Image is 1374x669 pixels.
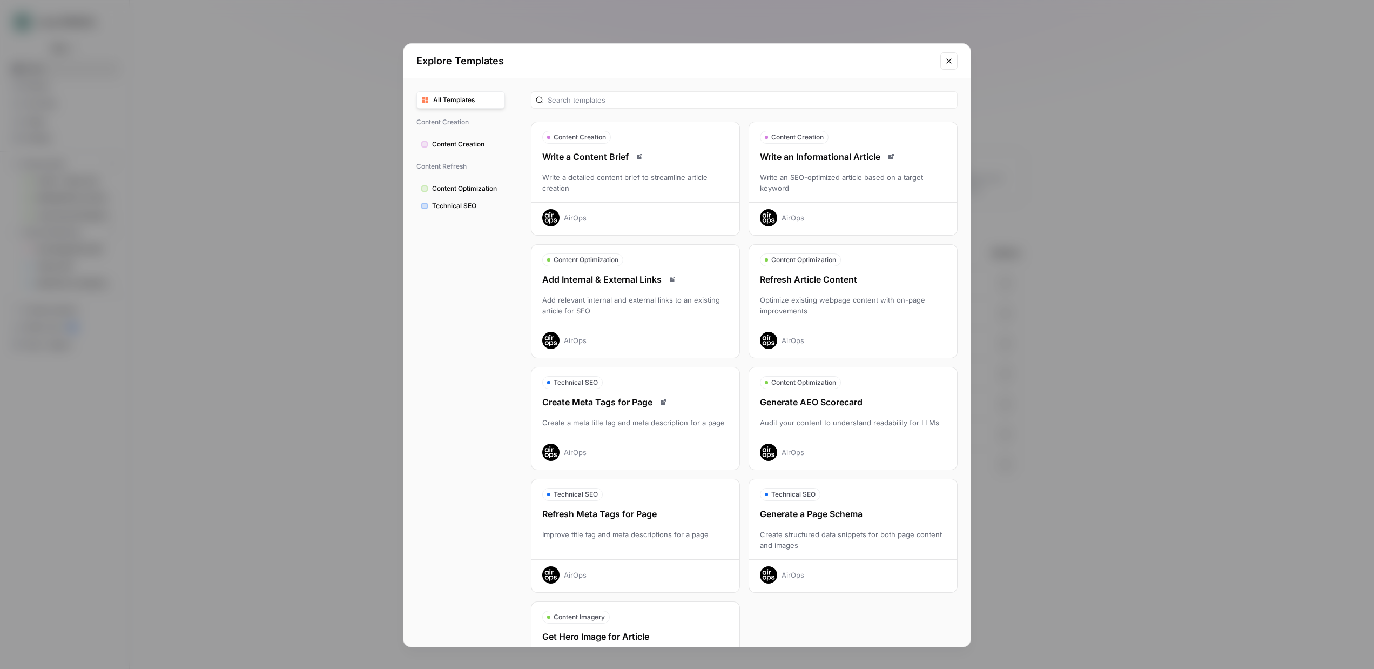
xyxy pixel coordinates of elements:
button: All Templates [416,91,505,109]
a: Read docs [885,150,898,163]
button: Technical SEOCreate Meta Tags for PageRead docsCreate a meta title tag and meta description for a... [531,367,740,470]
span: Content Optimization [554,255,618,265]
span: All Templates [433,95,500,105]
div: Create a meta title tag and meta description for a page [531,417,739,428]
div: AirOps [564,212,587,223]
button: Content CreationWrite a Content BriefRead docsWrite a detailed content brief to streamline articl... [531,122,740,236]
a: Read docs [666,273,679,286]
button: Technical SEOGenerate a Page SchemaCreate structured data snippets for both page content and imag... [749,479,958,593]
div: AirOps [782,447,804,458]
span: Technical SEO [771,490,816,499]
span: Content Creation [771,132,824,142]
span: Content Optimization [432,184,500,193]
button: Close modal [940,52,958,70]
span: Content Creation [554,132,606,142]
a: Read docs [633,150,646,163]
div: AirOps [782,212,804,223]
h2: Explore Templates [416,53,934,69]
button: Content Creation [416,136,505,153]
button: Technical SEORefresh Meta Tags for PageImprove title tag and meta descriptions for a pageAirOps [531,479,740,593]
span: Content Creation [432,139,500,149]
div: Write an Informational Article [749,150,957,163]
div: AirOps [564,447,587,458]
div: Create structured data snippets for both page content and images [749,529,957,551]
button: Content CreationWrite an Informational ArticleRead docsWrite an SEO-optimized article based on a ... [749,122,958,236]
button: Technical SEO [416,197,505,215]
div: Get Hero Image for Article [531,630,739,643]
div: Write a Content Brief [531,150,739,163]
div: Add relevant internal and external links to an existing article for SEO [531,295,739,316]
div: Refresh Meta Tags for Page [531,507,739,520]
a: Read docs [657,396,670,409]
div: AirOps [782,335,804,346]
span: Content Imagery [554,612,605,622]
div: AirOps [782,570,804,580]
div: Add Internal & External Links [531,273,739,286]
button: Content OptimizationAdd Internal & External LinksRead docsAdd relevant internal and external link... [531,244,740,358]
div: Audit your content to understand readability for LLMs [749,417,957,428]
span: Content Optimization [771,378,836,387]
span: Content Creation [416,113,505,131]
div: Generate a Page Schema [749,507,957,520]
div: Improve title tag and meta descriptions for a page [531,529,739,551]
div: Write a detailed content brief to streamline article creation [531,172,739,193]
button: Content Optimization [416,180,505,197]
div: Optimize existing webpage content with on-page improvements [749,295,957,316]
span: Content Refresh [416,157,505,176]
span: Technical SEO [554,490,598,499]
div: Generate AEO Scorecard [749,396,957,409]
span: Content Optimization [771,255,836,265]
div: AirOps [564,335,587,346]
span: Technical SEO [554,378,598,387]
span: Technical SEO [432,201,500,211]
div: AirOps [564,570,587,580]
div: Create Meta Tags for Page [531,396,739,409]
div: Refresh Article Content [749,273,957,286]
button: Content OptimizationGenerate AEO ScorecardAudit your content to understand readability for LLMsAi... [749,367,958,470]
div: Write an SEO-optimized article based on a target keyword [749,172,957,193]
button: Content OptimizationRefresh Article ContentOptimize existing webpage content with on-page improve... [749,244,958,358]
input: Search templates [548,95,953,105]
